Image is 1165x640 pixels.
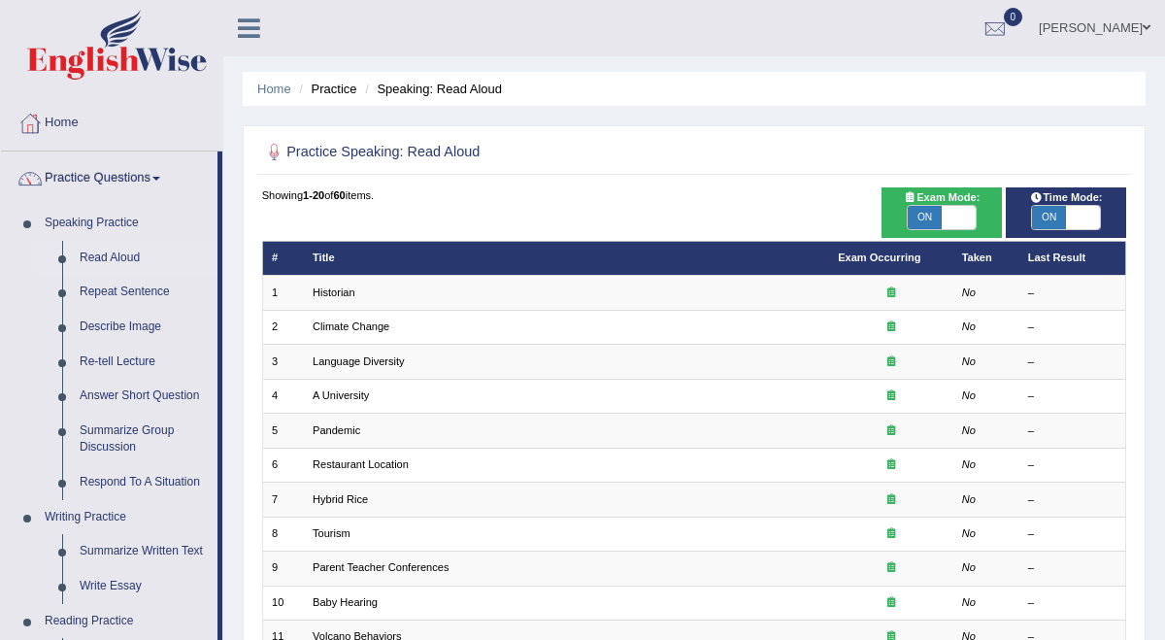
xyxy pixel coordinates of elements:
[838,252,920,263] a: Exam Occurring
[262,586,304,620] td: 10
[333,189,345,201] b: 60
[838,286,944,301] div: Exam occurring question
[1028,457,1116,473] div: –
[1028,526,1116,542] div: –
[962,561,976,573] em: No
[71,310,217,345] a: Describe Image
[71,569,217,604] a: Write Essay
[71,414,217,465] a: Summarize Group Discussion
[1028,560,1116,576] div: –
[1032,206,1066,229] span: ON
[262,140,798,165] h2: Practice Speaking: Read Aloud
[313,527,350,539] a: Tourism
[303,189,324,201] b: 1-20
[1028,492,1116,508] div: –
[36,500,217,535] a: Writing Practice
[838,492,944,508] div: Exam occurring question
[262,241,304,275] th: #
[71,345,217,380] a: Re-tell Lecture
[1023,189,1109,207] span: Time Mode:
[304,241,829,275] th: Title
[897,189,986,207] span: Exam Mode:
[313,286,355,298] a: Historian
[962,355,976,367] em: No
[313,458,409,470] a: Restaurant Location
[313,561,449,573] a: Parent Teacher Conferences
[1028,286,1116,301] div: –
[838,423,944,439] div: Exam occurring question
[71,379,217,414] a: Answer Short Question
[262,379,304,413] td: 4
[313,320,389,332] a: Climate Change
[1028,595,1116,611] div: –
[952,241,1018,275] th: Taken
[262,448,304,482] td: 6
[838,457,944,473] div: Exam occurring question
[262,414,304,448] td: 5
[71,275,217,310] a: Repeat Sentence
[36,206,217,241] a: Speaking Practice
[294,80,356,98] li: Practice
[962,424,976,436] em: No
[71,465,217,500] a: Respond To A Situation
[360,80,502,98] li: Speaking: Read Aloud
[962,527,976,539] em: No
[838,354,944,370] div: Exam occurring question
[962,389,976,401] em: No
[262,517,304,551] td: 8
[962,493,976,505] em: No
[313,389,369,401] a: A University
[962,458,976,470] em: No
[262,310,304,344] td: 2
[1018,241,1126,275] th: Last Result
[908,206,942,229] span: ON
[838,595,944,611] div: Exam occurring question
[313,596,378,608] a: Baby Hearing
[962,596,976,608] em: No
[313,424,360,436] a: Pandemic
[882,187,1003,238] div: Show exams occurring in exams
[962,320,976,332] em: No
[1028,423,1116,439] div: –
[838,560,944,576] div: Exam occurring question
[313,493,368,505] a: Hybrid Rice
[262,345,304,379] td: 3
[838,320,944,335] div: Exam occurring question
[1,96,222,145] a: Home
[36,604,217,639] a: Reading Practice
[1028,388,1116,404] div: –
[1004,8,1023,26] span: 0
[1,152,217,200] a: Practice Questions
[262,276,304,310] td: 1
[1028,320,1116,335] div: –
[71,534,217,569] a: Summarize Written Text
[313,355,405,367] a: Language Diversity
[262,187,1127,203] div: Showing of items.
[838,526,944,542] div: Exam occurring question
[262,483,304,517] td: 7
[262,552,304,586] td: 9
[962,286,976,298] em: No
[257,82,291,96] a: Home
[1028,354,1116,370] div: –
[838,388,944,404] div: Exam occurring question
[71,241,217,276] a: Read Aloud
